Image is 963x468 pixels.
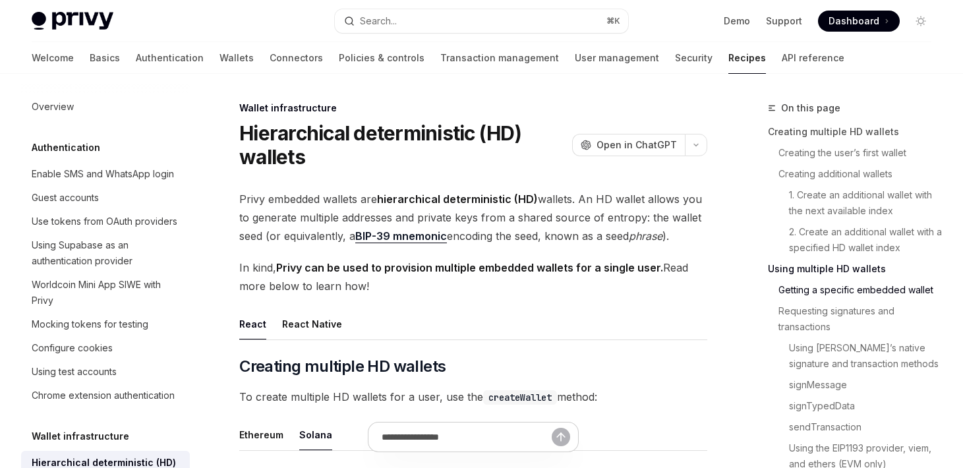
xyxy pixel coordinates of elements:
[768,258,942,279] a: Using multiple HD wallets
[768,142,942,163] a: Creating the user’s first wallet
[377,192,538,206] strong: hierarchical deterministic (HD)
[440,42,559,74] a: Transaction management
[360,13,397,29] div: Search...
[768,185,942,221] a: 1. Create an additional wallet with the next available index
[768,279,942,301] a: Getting a specific embedded wallet
[32,340,113,356] div: Configure cookies
[768,417,942,438] a: sendTransaction
[136,42,204,74] a: Authentication
[768,374,942,395] a: signMessage
[32,12,113,30] img: light logo
[829,15,879,28] span: Dashboard
[21,360,190,384] a: Using test accounts
[724,15,750,28] a: Demo
[818,11,900,32] a: Dashboard
[21,273,190,312] a: Worldcoin Mini App SIWE with Privy
[629,229,662,243] em: phrase
[597,138,677,152] span: Open in ChatGPT
[21,162,190,186] a: Enable SMS and WhatsApp login
[335,9,627,33] button: Open search
[768,301,942,337] a: Requesting signatures and transactions
[675,42,713,74] a: Security
[32,237,182,269] div: Using Supabase as an authentication provider
[239,102,707,115] div: Wallet infrastructure
[910,11,931,32] button: Toggle dark mode
[339,42,424,74] a: Policies & controls
[768,337,942,374] a: Using [PERSON_NAME]’s native signature and transaction methods
[239,190,707,245] span: Privy embedded wallets are wallets. An HD wallet allows you to generate multiple addresses and pr...
[21,312,190,336] a: Mocking tokens for testing
[382,423,552,452] input: Ask a question...
[32,42,74,74] a: Welcome
[239,258,707,295] span: In kind, Read more below to learn how!
[32,166,174,182] div: Enable SMS and WhatsApp login
[32,190,99,206] div: Guest accounts
[32,388,175,403] div: Chrome extension authentication
[239,388,707,406] span: To create multiple HD wallets for a user, use the method:
[239,121,567,169] h1: Hierarchical deterministic (HD) wallets
[270,42,323,74] a: Connectors
[606,16,620,26] span: ⌘ K
[782,42,844,74] a: API reference
[32,428,129,444] h5: Wallet infrastructure
[32,316,148,332] div: Mocking tokens for testing
[575,42,659,74] a: User management
[766,15,802,28] a: Support
[21,210,190,233] a: Use tokens from OAuth providers
[239,356,446,377] span: Creating multiple HD wallets
[552,428,570,446] button: Send message
[21,384,190,407] a: Chrome extension authentication
[32,277,182,308] div: Worldcoin Mini App SIWE with Privy
[32,99,74,115] div: Overview
[21,336,190,360] a: Configure cookies
[219,42,254,74] a: Wallets
[239,308,266,339] div: React
[21,186,190,210] a: Guest accounts
[32,214,177,229] div: Use tokens from OAuth providers
[282,308,342,339] div: React Native
[781,100,840,116] span: On this page
[728,42,766,74] a: Recipes
[768,163,942,185] a: Creating additional wallets
[276,261,663,274] strong: Privy can be used to provision multiple embedded wallets for a single user.
[572,134,685,156] button: Open in ChatGPT
[768,121,942,142] a: Creating multiple HD wallets
[483,390,557,405] code: createWallet
[32,140,100,156] h5: Authentication
[21,233,190,273] a: Using Supabase as an authentication provider
[32,364,117,380] div: Using test accounts
[768,395,942,417] a: signTypedData
[21,95,190,119] a: Overview
[355,229,447,243] a: BIP-39 mnemonic
[768,221,942,258] a: 2. Create an additional wallet with a specified HD wallet index
[90,42,120,74] a: Basics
